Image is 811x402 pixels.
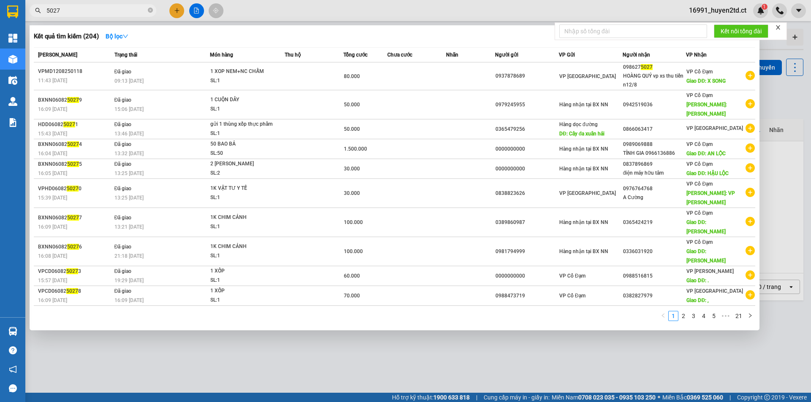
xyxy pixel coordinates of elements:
[38,287,112,296] div: VPCD06082 8
[559,190,616,196] span: VP [GEOGRAPHIC_DATA]
[46,6,146,15] input: Tìm tên, số ĐT hoặc mã đơn
[35,8,41,13] span: search
[623,291,686,300] div: 0382827979
[495,52,518,58] span: Người gửi
[495,272,558,281] div: 0000000000
[210,95,274,105] div: 1 CUỘN DÂY
[285,52,301,58] span: Thu hộ
[210,169,274,178] div: SL: 2
[686,190,735,205] span: [PERSON_NAME]: VP [PERSON_NAME]
[495,100,558,109] div: 0979245955
[38,253,67,259] span: 16:08 [DATE]
[686,288,743,294] span: VP [GEOGRAPHIC_DATA]
[67,97,79,103] span: 5027
[495,125,558,134] div: 0365479256
[210,159,274,169] div: 2 [PERSON_NAME]
[38,184,112,193] div: VPHD06082 0
[686,78,726,84] span: Giao DĐ: X SONG
[66,268,78,274] span: 5027
[38,160,112,169] div: BXNN06082 5
[210,251,274,261] div: SL: 1
[721,27,762,36] span: Kết nối tổng đài
[210,184,274,193] div: 1K VẬT TƯ Y TẾ
[623,140,686,149] div: 0989069888
[623,272,686,281] div: 0988516815
[686,248,726,264] span: Giao DĐ: [PERSON_NAME]
[559,219,608,225] span: Hàng nhận tại BX NN
[210,149,274,158] div: SL: 50
[210,222,274,232] div: SL: 1
[686,210,713,216] span: VP Cổ Đạm
[686,239,713,245] span: VP Cổ Đạm
[7,5,18,18] img: logo-vxr
[746,99,755,108] span: plus-circle
[559,24,707,38] input: Nhập số tổng đài
[623,63,686,72] div: 098627
[114,215,132,221] span: Đã giao
[344,126,360,132] span: 50.000
[745,311,755,321] li: Next Page
[679,311,688,321] a: 2
[99,30,135,43] button: Bộ lọcdown
[559,273,585,279] span: VP Cổ Đạm
[9,365,17,373] span: notification
[344,190,360,196] span: 30.000
[210,105,274,114] div: SL: 1
[38,278,67,283] span: 15:57 [DATE]
[344,219,363,225] span: 100.000
[38,297,67,303] span: 16:09 [DATE]
[210,140,274,149] div: 50 BAO BẢ
[623,72,686,89] div: HOÀNG QUÝ vp xs thu tiền n12/8
[210,213,274,222] div: 1K CHIM CẢNH
[344,146,367,152] span: 1.500.000
[344,293,360,299] span: 70.000
[114,170,144,176] span: 13:25 [DATE]
[686,102,727,117] span: [PERSON_NAME]: [PERSON_NAME]
[38,213,112,222] div: BXNN06082 7
[714,24,768,38] button: Kết nối tổng đài
[67,186,79,192] span: 5027
[686,181,713,187] span: VP Cổ Đạm
[8,55,17,64] img: warehouse-icon
[210,267,274,276] div: 1 XỐP
[658,311,668,321] li: Previous Page
[114,141,132,147] span: Đã giao
[495,291,558,300] div: 0988473719
[114,131,144,137] span: 13:46 [DATE]
[210,129,274,138] div: SL: 1
[114,52,137,58] span: Trạng thái
[559,146,608,152] span: Hàng nhận tại BX NN
[38,243,112,251] div: BXNN06082 6
[210,242,274,251] div: 1K CHIM CẢNH
[686,219,726,235] span: Giao DĐ: [PERSON_NAME]
[775,24,781,30] span: close
[344,166,360,172] span: 30.000
[67,161,79,167] span: 5027
[686,52,707,58] span: VP Nhận
[344,73,360,79] span: 80.000
[733,311,745,321] a: 21
[8,327,17,336] img: warehouse-icon
[495,247,558,256] div: 0981794999
[746,124,755,133] span: plus-circle
[686,69,713,75] span: VP Cổ Đạm
[686,125,743,131] span: VP [GEOGRAPHIC_DATA]
[495,72,558,81] div: 0937878689
[38,67,112,76] div: VPMD1208250118
[623,100,686,109] div: 0942519036
[746,71,755,80] span: plus-circle
[709,311,718,321] a: 5
[210,52,233,58] span: Món hàng
[559,131,604,137] span: DĐ: Cây đa xuân hải
[66,288,78,294] span: 5027
[689,311,698,321] a: 3
[686,268,734,274] span: VP [PERSON_NAME]
[210,286,274,296] div: 1 XỐP
[114,244,132,250] span: Đã giao
[38,195,67,201] span: 15:39 [DATE]
[689,311,699,321] li: 3
[8,118,17,127] img: solution-icon
[686,170,729,176] span: Giao DĐ: HẬU LỘC
[114,97,132,103] span: Đã giao
[732,311,745,321] li: 21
